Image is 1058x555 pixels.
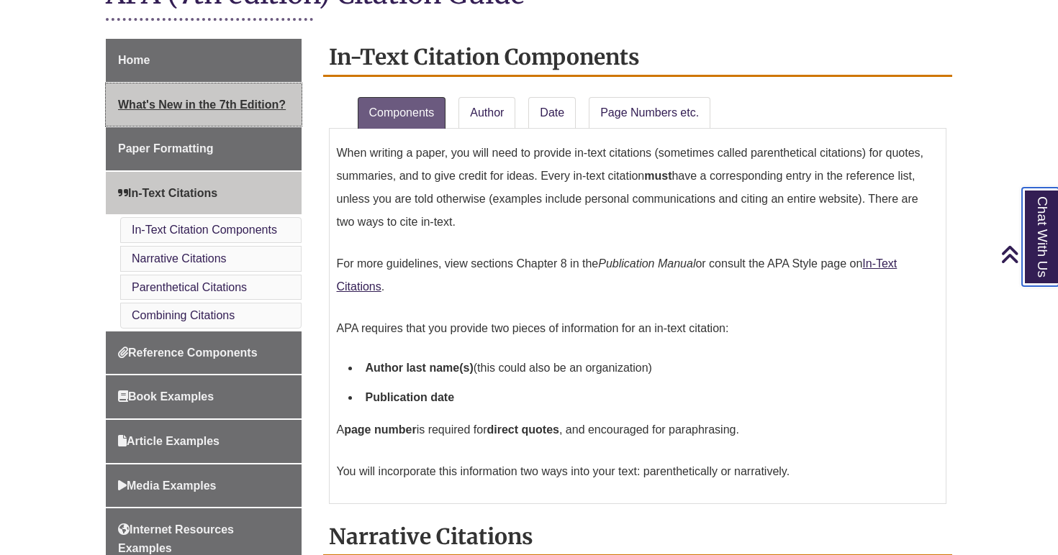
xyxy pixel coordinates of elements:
strong: page number [344,423,416,436]
span: Paper Formatting [118,142,213,155]
span: Media Examples [118,480,217,492]
a: Date [528,97,576,129]
a: Media Examples [106,464,302,508]
span: Home [118,54,150,66]
a: Home [106,39,302,82]
a: In-Text Citations [106,172,302,215]
span: Internet Resources Examples [118,523,234,554]
a: Page Numbers etc. [589,97,710,129]
span: What's New in the 7th Edition? [118,98,286,111]
a: Reference Components [106,331,302,375]
a: Back to Top [1000,244,1054,264]
span: In-Text Citations [118,187,217,199]
strong: must [644,170,672,182]
a: Narrative Citations [132,252,227,265]
a: Parenthetical Citations [132,281,247,293]
h2: In-Text Citation Components [323,39,953,77]
span: Article Examples [118,435,220,447]
a: Combining Citations [132,309,235,321]
a: What's New in the 7th Edition? [106,83,302,127]
a: Author [458,97,515,129]
a: Paper Formatting [106,127,302,170]
li: (this could also be an organization) [360,353,939,383]
strong: Publication date [366,391,455,403]
a: Article Examples [106,420,302,463]
span: Reference Components [118,347,258,359]
p: A is required for , and encouraged for paraphrasing. [337,413,939,447]
em: Publication Manual [598,257,695,270]
p: APA requires that you provide two pieces of information for an in-text citation: [337,311,939,346]
a: In-Text Citations [337,257,898,293]
p: You will incorporate this information two ways into your text: parenthetically or narratively. [337,454,939,489]
strong: Author last name(s) [366,362,474,374]
span: Book Examples [118,390,214,403]
p: For more guidelines, view sections Chapter 8 in the or consult the APA Style page on . [337,247,939,304]
strong: direct quotes [487,423,559,436]
a: Components [358,97,446,129]
a: In-Text Citation Components [132,224,277,236]
a: Book Examples [106,375,302,418]
p: When writing a paper, you will need to provide in-text citations (sometimes called parenthetical ... [337,136,939,239]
